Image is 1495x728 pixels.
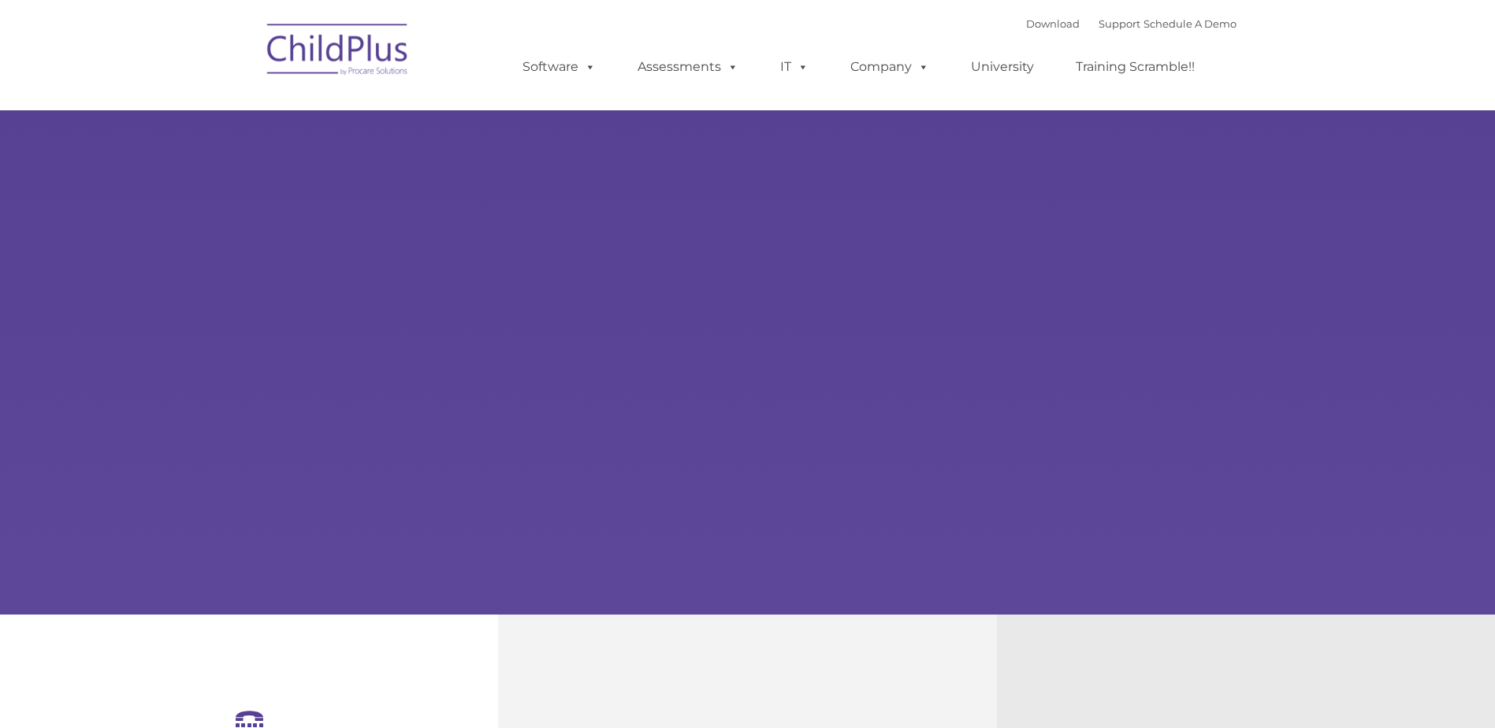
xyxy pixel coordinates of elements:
[1099,17,1140,30] a: Support
[622,51,754,83] a: Assessments
[1060,51,1211,83] a: Training Scramble!!
[1026,17,1080,30] a: Download
[764,51,824,83] a: IT
[259,13,417,91] img: ChildPlus by Procare Solutions
[507,51,612,83] a: Software
[955,51,1050,83] a: University
[1026,17,1237,30] font: |
[1144,17,1237,30] a: Schedule A Demo
[835,51,945,83] a: Company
